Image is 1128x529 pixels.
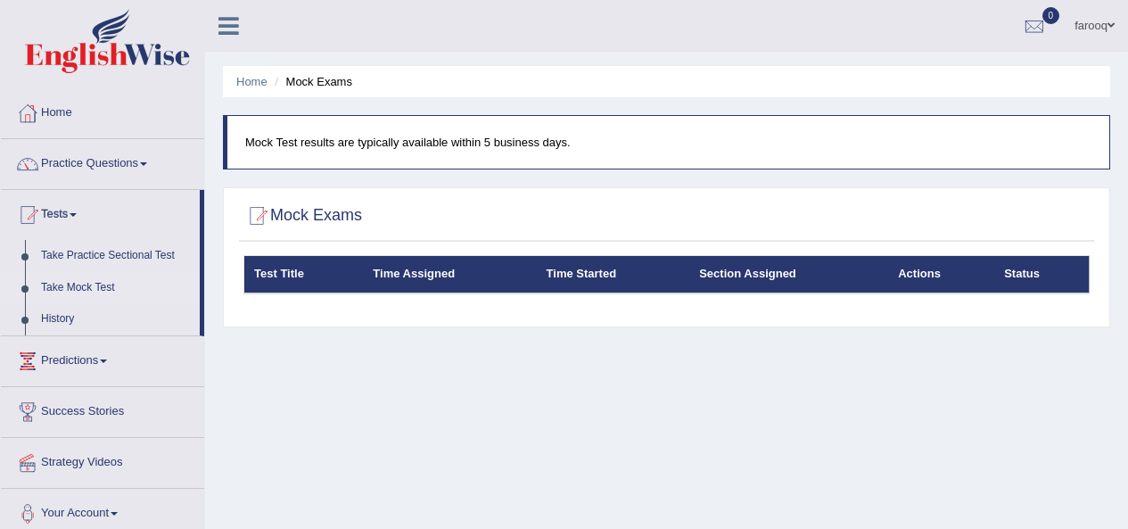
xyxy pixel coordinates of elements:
a: Strategy Videos [1,438,204,483]
th: Time Assigned [363,256,536,293]
th: Time Started [537,256,690,293]
a: Home [1,88,204,133]
h2: Mock Exams [243,203,362,229]
a: Tests [1,190,200,235]
a: Take Practice Sectional Test [33,240,200,272]
span: 0 [1042,7,1060,24]
th: Status [994,256,1089,293]
p: Mock Test results are typically available within 5 business days. [245,134,1091,151]
a: Predictions [1,336,204,381]
a: Home [236,75,268,88]
th: Test Title [244,256,364,293]
a: Success Stories [1,387,204,432]
li: Mock Exams [270,73,352,90]
a: Take Mock Test [33,272,200,304]
th: Actions [888,256,994,293]
th: Section Assigned [689,256,888,293]
a: Practice Questions [1,139,204,184]
a: History [33,303,200,335]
